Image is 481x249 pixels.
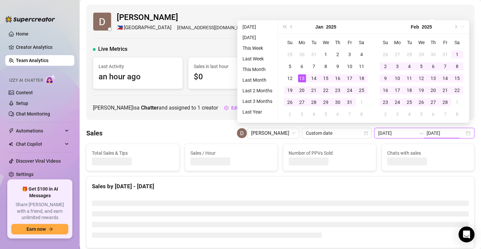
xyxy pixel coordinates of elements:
a: Home [16,31,29,37]
span: Total Sales & Tips [92,149,174,157]
span: setting [224,106,229,110]
button: Edit Permissions [224,103,267,113]
span: Automations [16,125,63,136]
span: Chat Copilot [16,139,63,149]
input: End date [427,129,464,137]
span: 🇵🇭 [117,24,123,32]
span: to [419,130,424,136]
span: swap-right [419,130,424,136]
span: Custom date [306,128,368,138]
a: Chat Monitoring [16,111,50,117]
a: Discover Viral Videos [16,158,61,164]
span: $0 [194,71,272,83]
img: Daniel saye [237,128,247,138]
img: AI Chatter [45,75,56,84]
span: 0 [384,71,462,83]
span: arrow-right [48,227,53,231]
span: Sales in last hour [194,63,272,70]
span: Edit Permissions [231,105,267,111]
span: Active chats in last hour [384,63,462,70]
span: Last Activity [99,63,177,70]
a: Setup [16,101,28,106]
span: Messages in last hour [289,63,367,70]
b: Chatter [141,105,159,111]
a: Creator Analytics [16,42,69,52]
img: Daniel saye [93,13,111,31]
span: 1 [197,105,200,111]
span: an hour ago [99,71,177,83]
span: [PERSON_NAME] is a and assigned to creator [93,104,218,112]
span: Izzy AI Chatter [9,77,43,84]
span: 0 [289,71,367,83]
span: Number of PPVs Sold [289,149,371,157]
span: Sales / Hour [190,149,272,157]
img: logo-BBDzfeDw.svg [5,16,55,23]
a: Team Analytics [16,58,48,63]
span: Daniel saye [251,128,295,138]
a: Content [16,90,33,95]
span: [GEOGRAPHIC_DATA] [124,24,172,32]
button: Earn nowarrow-right [11,224,68,234]
span: thunderbolt [9,128,14,133]
input: Start date [378,129,416,137]
img: Luna [458,103,467,113]
span: Earn now [27,226,46,232]
div: Open Intercom Messenger [458,226,474,242]
span: Chats with sales [387,149,469,157]
h4: Sales [86,128,103,138]
span: Share [PERSON_NAME] with a friend, and earn unlimited rewards [11,202,68,221]
span: calendar [364,131,368,135]
div: [EMAIL_ADDRESS][DOMAIN_NAME] [117,24,251,32]
span: 🎁 Get $100 in AI Messages [11,186,68,199]
a: Settings [16,172,34,177]
img: Chat Copilot [9,142,13,146]
span: Live Metrics [98,45,127,53]
div: Sales by [DATE] - [DATE] [92,182,469,191]
span: [PERSON_NAME] [117,11,251,24]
